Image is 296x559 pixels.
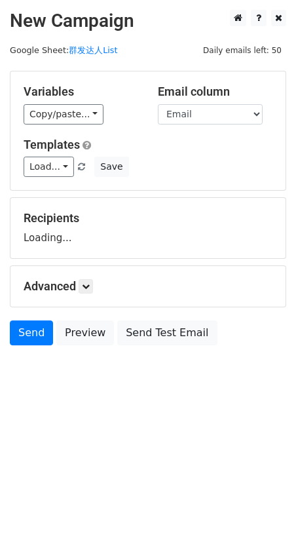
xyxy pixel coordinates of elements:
[24,85,138,99] h5: Variables
[24,157,74,177] a: Load...
[56,320,114,345] a: Preview
[158,85,272,99] h5: Email column
[24,211,272,225] h5: Recipients
[24,279,272,294] h5: Advanced
[10,45,117,55] small: Google Sheet:
[24,104,103,125] a: Copy/paste...
[10,320,53,345] a: Send
[10,10,286,32] h2: New Campaign
[198,43,286,58] span: Daily emails left: 50
[198,45,286,55] a: Daily emails left: 50
[24,138,80,151] a: Templates
[117,320,217,345] a: Send Test Email
[24,211,272,245] div: Loading...
[94,157,128,177] button: Save
[69,45,117,55] a: 群发达人List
